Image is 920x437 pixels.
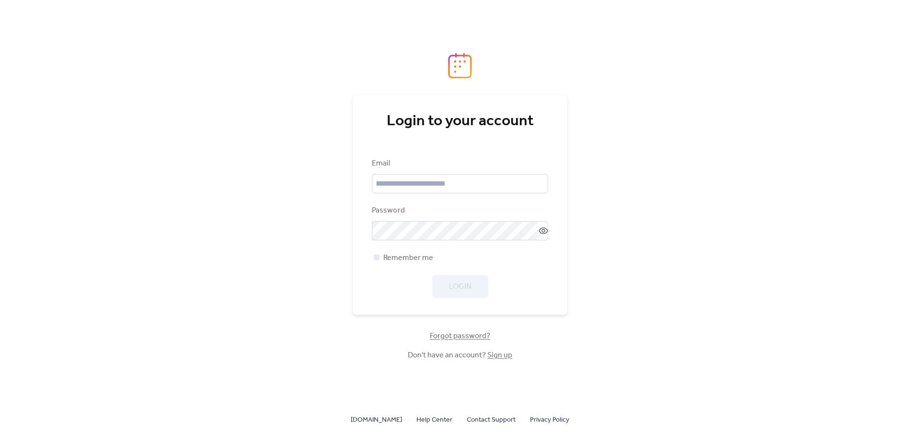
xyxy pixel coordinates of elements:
a: Contact Support [467,413,516,425]
div: Email [372,158,546,169]
span: Help Center [416,414,452,426]
a: Sign up [487,348,512,363]
a: Privacy Policy [530,413,569,425]
span: Don't have an account? [408,350,512,361]
div: Login to your account [372,112,548,131]
span: Contact Support [467,414,516,426]
span: [DOMAIN_NAME] [351,414,402,426]
span: Privacy Policy [530,414,569,426]
img: logo [448,53,472,79]
a: [DOMAIN_NAME] [351,413,402,425]
div: Password [372,205,546,216]
span: Forgot password? [430,331,490,342]
span: Remember me [383,252,433,264]
a: Help Center [416,413,452,425]
a: Forgot password? [430,333,490,339]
